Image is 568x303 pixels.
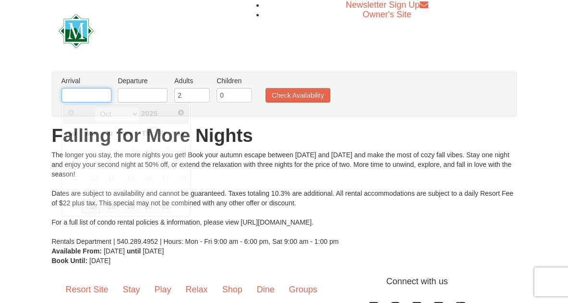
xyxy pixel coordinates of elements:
[104,247,125,255] span: [DATE]
[59,14,238,48] img: Massanutten Resort Logo
[63,171,81,185] td: unAvailable
[100,185,118,200] td: unAvailable
[176,129,184,137] span: Saturday
[155,143,171,156] span: 3
[118,157,137,171] span: 8
[52,126,517,145] h1: Falling for More Nights
[138,186,154,199] span: 23
[177,109,185,116] span: Next
[155,200,171,213] a: 31
[118,171,137,185] td: unAvailable
[137,199,155,214] td: available
[101,171,117,185] span: 14
[118,200,137,213] a: 29
[160,129,167,137] span: Friday
[63,185,81,200] td: unAvailable
[118,199,137,214] td: available
[89,257,110,265] span: [DATE]
[63,199,81,214] td: unAvailable
[68,129,76,137] span: Sunday
[138,157,154,171] span: 9
[100,171,118,185] td: unAvailable
[155,171,172,185] td: unAvailable
[127,247,141,255] strong: until
[171,142,189,157] td: unAvailable
[138,200,154,213] a: 30
[105,129,113,137] span: Tuesday
[172,143,188,156] span: 4
[81,171,100,185] td: unAvailable
[155,199,172,214] td: available
[122,129,133,137] span: Wednesday
[52,150,517,246] div: The longer you stay, the more nights you get! Book your autumn escape between [DATE] and [DATE] a...
[138,143,154,156] span: 2
[155,186,171,199] span: 24
[171,185,189,200] td: unAvailable
[266,88,330,102] button: Check Availability
[172,186,188,199] span: 25
[59,18,238,41] a: Massanutten Resort
[100,157,118,171] td: unAvailable
[138,171,154,185] span: 16
[118,186,137,199] span: 22
[155,171,171,185] span: 17
[155,142,172,157] td: unAvailable
[172,171,188,185] span: 18
[81,199,100,214] td: available
[118,143,137,156] span: 1
[171,171,189,185] td: unAvailable
[137,142,155,157] td: unAvailable
[174,76,210,86] label: Adults
[172,157,188,171] span: 11
[81,157,100,171] td: unAvailable
[82,186,100,199] span: 20
[137,171,155,185] td: unAvailable
[64,186,81,199] span: 19
[82,200,100,213] a: 27
[217,76,252,86] label: Children
[155,157,172,171] td: unAvailable
[82,157,100,171] span: 6
[118,76,168,86] label: Departure
[64,171,81,185] span: 12
[155,157,171,171] span: 10
[137,157,155,171] td: unAvailable
[174,106,188,119] a: Next
[65,106,78,119] a: Prev
[101,157,117,171] span: 7
[143,247,164,255] span: [DATE]
[118,171,137,185] span: 15
[64,200,81,213] span: 26
[118,142,137,157] td: unAvailable
[52,257,88,265] strong: Book Until:
[118,185,137,200] td: unAvailable
[63,157,81,171] td: unAvailable
[137,185,155,200] td: unAvailable
[67,109,75,116] span: Prev
[64,157,81,171] span: 5
[86,129,96,137] span: Monday
[155,185,172,200] td: unAvailable
[142,129,150,137] span: Thursday
[363,10,411,19] a: Owner's Site
[100,199,118,214] td: available
[101,186,117,199] span: 21
[82,171,100,185] span: 13
[141,109,157,117] span: 2025
[171,157,189,171] td: unAvailable
[61,76,111,86] label: Arrival
[118,157,137,171] td: unAvailable
[52,247,102,255] strong: Available From:
[101,200,117,213] a: 28
[81,185,100,200] td: unAvailable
